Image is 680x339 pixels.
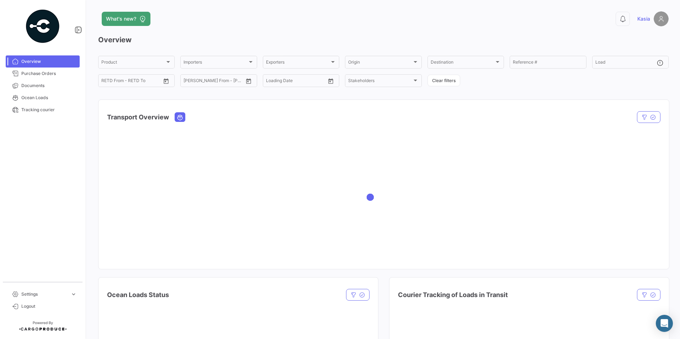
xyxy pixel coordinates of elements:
[107,290,169,300] h4: Ocean Loads Status
[654,11,669,26] img: placeholder-user.png
[106,15,136,22] span: What's new?
[266,79,276,84] input: From
[266,61,330,66] span: Exporters
[243,76,254,86] button: Open calendar
[348,61,412,66] span: Origin
[6,68,80,80] a: Purchase Orders
[348,79,412,84] span: Stakeholders
[398,290,508,300] h4: Courier Tracking of Loads in Transit
[21,82,77,89] span: Documents
[198,79,227,84] input: To
[6,80,80,92] a: Documents
[98,35,669,45] h3: Overview
[21,291,68,297] span: Settings
[6,55,80,68] a: Overview
[102,12,150,26] button: What's new?
[101,61,165,66] span: Product
[6,92,80,104] a: Ocean Loads
[21,107,77,113] span: Tracking courier
[116,79,145,84] input: To
[427,75,460,86] button: Clear filters
[161,76,171,86] button: Open calendar
[281,79,309,84] input: To
[184,79,193,84] input: From
[184,61,247,66] span: Importers
[21,303,77,310] span: Logout
[107,112,169,122] h4: Transport Overview
[656,315,673,332] div: Abrir Intercom Messenger
[21,95,77,101] span: Ocean Loads
[175,113,185,122] button: Ocean
[70,291,77,297] span: expand_more
[637,15,650,22] span: Kasia
[21,70,77,77] span: Purchase Orders
[25,9,60,44] img: powered-by.png
[21,58,77,65] span: Overview
[6,104,80,116] a: Tracking courier
[431,61,494,66] span: Destination
[101,79,111,84] input: From
[325,76,336,86] button: Open calendar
